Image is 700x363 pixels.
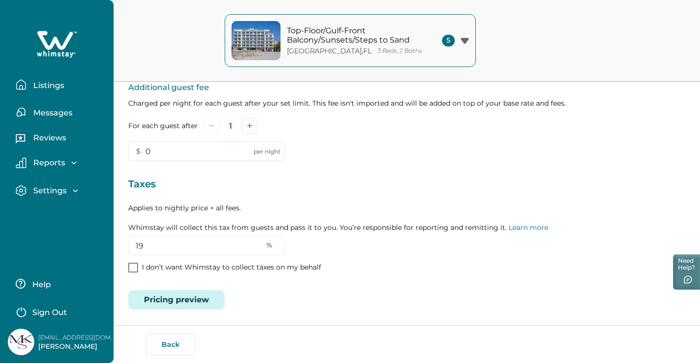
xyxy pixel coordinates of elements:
[16,185,106,196] button: Settings
[16,274,102,294] button: Help
[30,108,72,118] p: Messages
[128,290,225,310] button: Pricing preview
[287,47,372,55] p: [GEOGRAPHIC_DATA] , FL
[242,118,257,134] button: Add
[442,35,455,46] span: 5
[204,118,219,134] button: Subtract
[509,223,548,232] a: Learn more
[38,342,117,352] p: [PERSON_NAME]
[38,333,117,342] p: [EMAIL_ADDRESS][DOMAIN_NAME]
[16,301,102,321] button: Sign Out
[8,329,34,355] img: Whimstay Host
[128,98,685,108] p: Charged per night for each guest after your set limit. This fee isn't imported and will be added ...
[232,21,280,60] img: property-cover
[128,121,198,131] label: For each guest after
[29,280,51,290] p: Help
[16,130,106,149] button: Reviews
[30,133,66,143] p: Reviews
[229,121,232,131] p: 1
[225,14,476,67] button: property-coverTop-Floor/Gulf-Front Balcony/Sunsets/Steps to Sand[GEOGRAPHIC_DATA],FL3 Beds, 2 Baths5
[287,26,419,45] p: Top-Floor/Gulf-Front Balcony/Sunsets/Steps to Sand
[16,102,106,122] button: Messages
[30,186,67,196] p: Settings
[128,177,685,192] p: Taxes
[128,82,685,93] p: Additional guest fee
[32,308,67,318] p: Sign Out
[16,158,106,168] button: Reports
[377,47,422,55] p: 3 Beds, 2 Baths
[30,81,64,91] p: Listings
[128,203,685,232] p: Applies to nightly price + all fees. Whimstay will collect this tax from guests and pass it to yo...
[30,158,65,168] p: Reports
[146,334,195,355] button: Back
[16,75,106,94] button: Listings
[142,263,321,272] p: I don’t want Whimstay to collect taxes on my behalf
